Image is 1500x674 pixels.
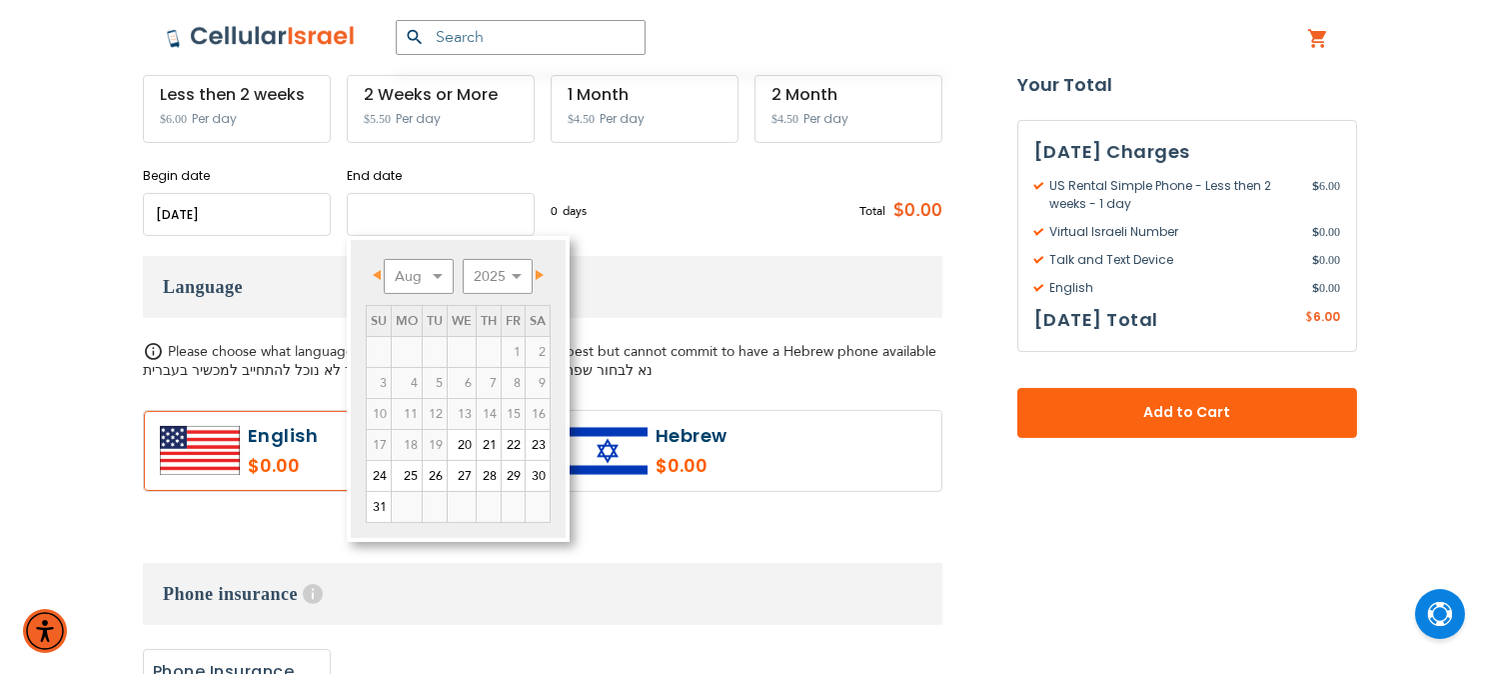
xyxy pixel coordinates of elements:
label: Begin date [143,167,331,185]
span: Help [303,584,323,604]
span: Please choose what language phone you rather, we will try our best but cannot commit to have a He... [143,342,936,380]
span: $ [1312,279,1319,297]
label: End date [347,167,535,185]
span: Language [163,277,243,297]
a: 31 [367,492,391,522]
span: 6.00 [1312,177,1340,213]
span: Per day [396,110,441,128]
a: 27 [448,461,476,491]
span: $ [1312,251,1319,269]
input: Search [396,20,646,55]
a: 24 [367,461,391,491]
span: 6.00 [1313,308,1340,325]
a: 28 [477,461,501,491]
span: $6.00 [160,112,187,126]
span: Add to Cart [1083,403,1291,424]
span: Per day [600,110,645,128]
a: 25 [392,461,422,491]
input: MM/DD/YYYY [347,193,535,236]
span: $ [1312,177,1319,195]
span: 0.00 [1312,223,1340,241]
span: Prev [373,270,381,280]
span: English [1034,279,1312,297]
a: Prev [368,262,393,287]
div: 1 Month [568,86,722,104]
span: 0 [551,202,563,220]
img: Cellular Israel Logo [166,25,356,49]
span: $ [1312,223,1319,241]
a: Next [524,262,549,287]
span: $4.50 [568,112,595,126]
a: 21 [477,430,501,460]
div: Accessibility Menu [23,609,67,653]
a: 20 [448,430,476,460]
div: 2 Weeks or More [364,86,518,104]
span: Total [859,202,885,220]
select: Select month [384,259,454,294]
span: 0.00 [1312,279,1340,297]
a: 22 [502,430,525,460]
span: $ [1305,309,1313,327]
span: 18 [392,430,422,460]
span: 0.00 [1312,251,1340,269]
span: Per day [192,110,237,128]
td: minimum 7 days rental Or minimum 4 months on Long term plans [367,429,392,460]
td: minimum 7 days rental Or minimum 4 months on Long term plans [392,429,423,460]
input: MM/DD/YYYY [143,193,331,236]
strong: Your Total [1017,70,1357,100]
h3: [DATE] Total [1034,305,1158,335]
td: minimum 7 days rental Or minimum 4 months on Long term plans [423,429,448,460]
select: Select year [463,259,533,294]
span: $0.00 [885,196,942,226]
h3: Phone insurance [143,563,942,625]
span: Per day [803,110,848,128]
a: 26 [423,461,447,491]
span: Talk and Text Device [1034,251,1312,269]
a: 30 [526,461,550,491]
button: Add to Cart [1017,388,1357,438]
span: Virtual Israeli Number [1034,223,1312,241]
span: $4.50 [771,112,798,126]
span: 19 [423,430,447,460]
div: Less then 2 weeks [160,86,314,104]
a: 23 [526,430,550,460]
span: 17 [367,430,391,460]
a: 29 [502,461,525,491]
span: US Rental Simple Phone - Less then 2 weeks - 1 day [1034,177,1312,213]
span: $5.50 [364,112,391,126]
span: Next [536,270,544,280]
span: days [563,202,587,220]
div: 2 Month [771,86,925,104]
h3: [DATE] Charges [1034,137,1340,167]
